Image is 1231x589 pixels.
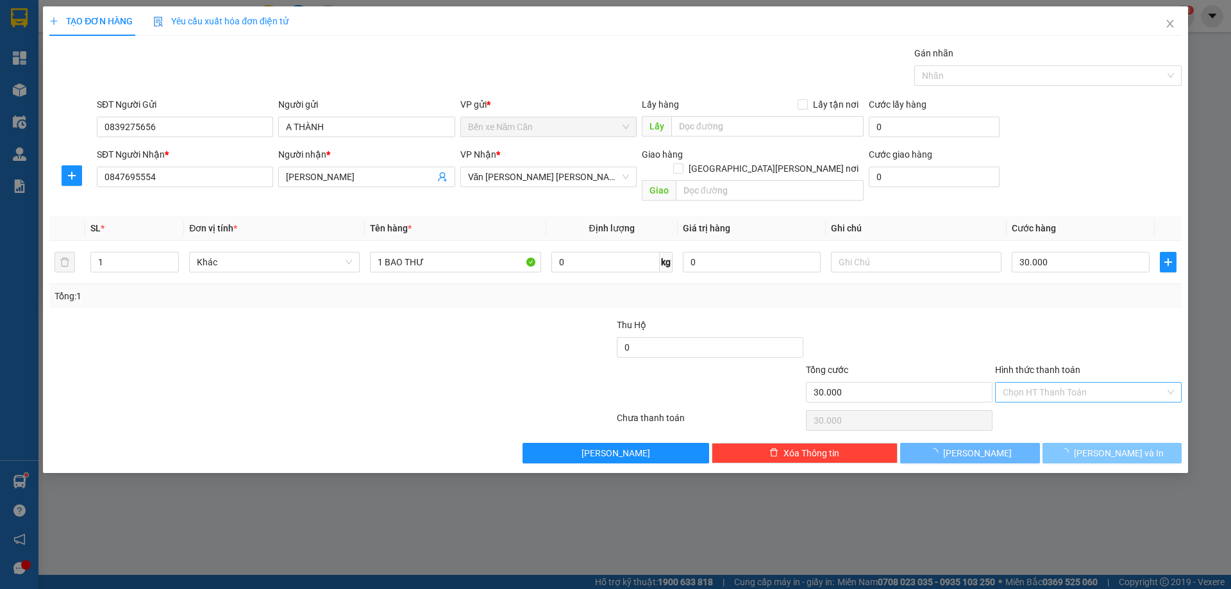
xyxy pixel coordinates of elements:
span: kg [660,252,673,272]
span: [PERSON_NAME] [582,446,650,460]
button: plus [62,165,82,186]
div: Người gửi [278,97,455,112]
span: Thu Hộ [617,320,646,330]
label: Cước lấy hàng [869,99,926,110]
input: 0 [683,252,821,272]
span: close [1165,19,1175,29]
span: Giao [642,180,676,201]
span: Định lượng [589,223,635,233]
span: TẠO ĐƠN HÀNG [49,16,133,26]
th: Ghi chú [826,216,1007,241]
b: GỬI : Bến xe Năm Căn [6,80,181,101]
button: [PERSON_NAME] [900,443,1039,463]
span: environment [74,31,84,41]
span: plus [1160,257,1176,267]
input: VD: Bàn, Ghế [370,252,540,272]
div: SĐT Người Nhận [97,147,273,162]
button: [PERSON_NAME] và In [1043,443,1182,463]
span: Xóa Thông tin [783,446,839,460]
span: plus [62,170,81,181]
span: Giá trị hàng [683,223,730,233]
button: plus [1160,252,1177,272]
span: Lấy [642,116,671,137]
span: VP Nhận [460,149,496,160]
img: icon [153,17,163,27]
li: 02839.63.63.63 [6,44,244,60]
span: Bến xe Năm Căn [468,117,629,137]
span: Tổng cước [806,365,848,375]
input: Dọc đường [671,116,864,137]
button: delete [54,252,75,272]
span: SL [90,223,101,233]
label: Cước giao hàng [869,149,932,160]
span: phone [74,47,84,57]
span: Tên hàng [370,223,412,233]
span: Yêu cầu xuất hóa đơn điện tử [153,16,289,26]
span: Đơn vị tính [189,223,237,233]
div: Chưa thanh toán [615,411,805,433]
span: Khác [197,253,352,272]
button: deleteXóa Thông tin [712,443,898,463]
span: loading [929,448,943,457]
span: Giao hàng [642,149,683,160]
button: Close [1152,6,1188,42]
span: delete [769,448,778,458]
div: Tổng: 1 [54,289,475,303]
span: Văn phòng Hồ Chí Minh [468,167,629,187]
button: [PERSON_NAME] [523,443,709,463]
span: Lấy hàng [642,99,679,110]
input: Ghi Chú [831,252,1001,272]
input: Cước giao hàng [869,167,1000,187]
div: SĐT Người Gửi [97,97,273,112]
span: [GEOGRAPHIC_DATA][PERSON_NAME] nơi [683,162,864,176]
span: Lấy tận nơi [808,97,864,112]
div: Người nhận [278,147,455,162]
label: Hình thức thanh toán [995,365,1080,375]
span: Cước hàng [1012,223,1056,233]
li: 85 [PERSON_NAME] [6,28,244,44]
input: Cước lấy hàng [869,117,1000,137]
b: [PERSON_NAME] [74,8,181,24]
span: [PERSON_NAME] [943,446,1012,460]
div: VP gửi [460,97,637,112]
input: Dọc đường [676,180,864,201]
span: loading [1060,448,1074,457]
label: Gán nhãn [914,48,953,58]
span: user-add [437,172,448,182]
span: plus [49,17,58,26]
span: [PERSON_NAME] và In [1074,446,1164,460]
